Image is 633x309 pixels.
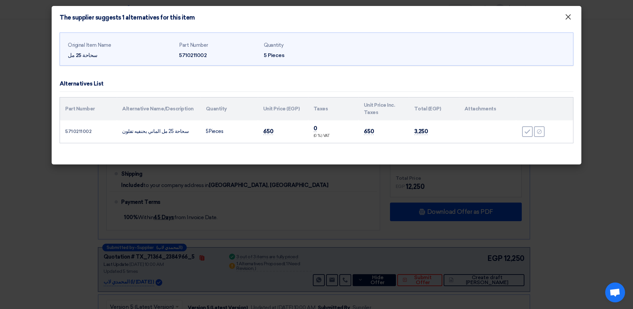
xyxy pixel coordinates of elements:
[308,97,359,120] th: Taxes
[565,12,571,25] span: ×
[68,41,174,49] div: Original Item Name
[263,128,273,135] span: 650
[414,128,428,135] span: 3,250
[68,51,174,59] div: سحاحة 25 مل
[201,97,258,120] th: Quantity
[117,120,201,143] td: سحاحة 25 مل الماني بحنفيه تفلون
[560,11,577,24] button: Close
[60,120,117,143] td: 5710211002
[206,128,209,134] span: 5
[459,97,516,120] th: Attachments
[60,97,117,120] th: Part Number
[264,41,343,49] div: Quantity
[179,51,259,59] div: 5710211002
[605,282,625,302] div: Open chat
[179,41,259,49] div: Part Number
[264,51,343,59] div: 5 Pieces
[60,80,104,88] div: Alternatives List
[409,97,459,120] th: Total (EGP)
[117,97,201,120] th: Alternative Name/Description
[359,97,409,120] th: Unit Price Inc. Taxes
[314,133,353,139] div: (0 %) VAT
[60,14,195,21] h4: The supplier suggests 1 alternatives for this item
[314,125,317,132] span: 0
[258,97,308,120] th: Unit Price (EGP)
[201,120,258,143] td: Pieces
[364,128,374,135] span: 650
